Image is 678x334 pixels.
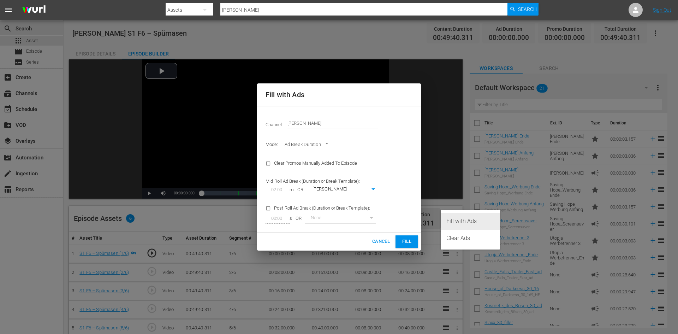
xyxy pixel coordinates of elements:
span: Channel: [266,122,287,127]
div: Clear Ads [446,230,494,247]
div: Fill with Ads [446,213,494,230]
span: Cancel [372,238,390,246]
div: [PERSON_NAME] [307,185,377,195]
span: s [290,215,292,222]
span: Mid-Roll Ad Break (Duration or Break Template): [266,178,360,184]
div: Mode: [261,136,417,154]
button: Fill [395,235,418,248]
button: Cancel [369,235,393,248]
span: menu [4,6,13,14]
a: Sign Out [653,7,671,13]
div: Post-Roll Ad Break (Duration or Break Template): [261,199,382,228]
span: OR [294,187,307,193]
span: OR [292,215,305,222]
div: Ad Break Duration [279,140,329,150]
span: m [290,187,294,193]
img: ans4CAIJ8jUAAAAAAAAAAAAAAAAAAAAAAAAgQb4GAAAAAAAAAAAAAAAAAAAAAAAAJMjXAAAAAAAAAAAAAAAAAAAAAAAAgAT5G... [17,2,51,18]
h2: Fill with Ads [266,89,412,100]
span: Search [518,3,537,16]
div: None [305,213,376,223]
span: Fill [401,238,412,246]
div: Clear Promos Manually Added To Episode [261,154,382,172]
